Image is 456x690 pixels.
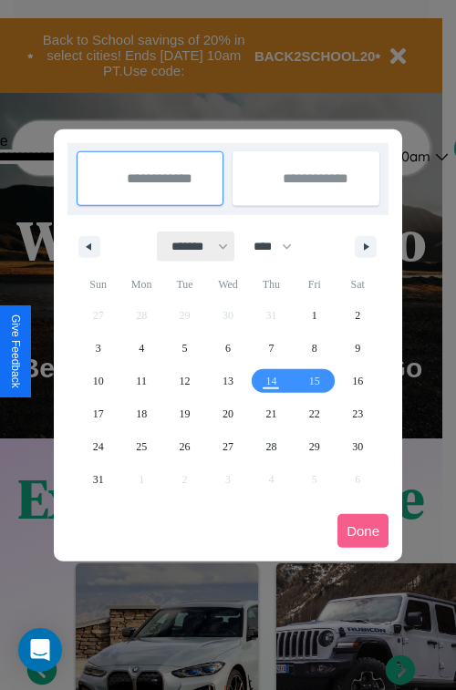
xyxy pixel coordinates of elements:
[250,365,293,397] button: 14
[93,397,104,430] span: 17
[250,430,293,463] button: 28
[163,397,206,430] button: 19
[309,365,320,397] span: 15
[337,397,379,430] button: 23
[309,430,320,463] span: 29
[163,430,206,463] button: 26
[355,299,360,332] span: 2
[93,365,104,397] span: 10
[312,332,317,365] span: 8
[93,430,104,463] span: 24
[337,430,379,463] button: 30
[93,463,104,496] span: 31
[309,397,320,430] span: 22
[206,430,249,463] button: 27
[163,365,206,397] button: 12
[77,397,119,430] button: 17
[223,397,233,430] span: 20
[119,365,162,397] button: 11
[293,430,336,463] button: 29
[77,430,119,463] button: 24
[206,397,249,430] button: 20
[182,332,188,365] span: 5
[119,270,162,299] span: Mon
[223,365,233,397] span: 13
[180,397,191,430] span: 19
[119,430,162,463] button: 25
[77,332,119,365] button: 3
[352,365,363,397] span: 16
[119,397,162,430] button: 18
[355,332,360,365] span: 9
[77,365,119,397] button: 10
[77,463,119,496] button: 31
[225,332,231,365] span: 6
[77,270,119,299] span: Sun
[293,365,336,397] button: 15
[223,430,233,463] span: 27
[119,332,162,365] button: 4
[206,332,249,365] button: 6
[136,365,147,397] span: 11
[265,430,276,463] span: 28
[139,332,144,365] span: 4
[337,365,379,397] button: 16
[293,397,336,430] button: 22
[352,397,363,430] span: 23
[206,365,249,397] button: 13
[337,299,379,332] button: 2
[337,332,379,365] button: 9
[96,332,101,365] span: 3
[352,430,363,463] span: 30
[250,332,293,365] button: 7
[293,299,336,332] button: 1
[250,270,293,299] span: Thu
[18,628,62,672] div: Open Intercom Messenger
[337,514,389,548] button: Done
[293,332,336,365] button: 8
[9,314,22,388] div: Give Feedback
[293,270,336,299] span: Fri
[337,270,379,299] span: Sat
[206,270,249,299] span: Wed
[163,332,206,365] button: 5
[163,270,206,299] span: Tue
[312,299,317,332] span: 1
[268,332,274,365] span: 7
[250,397,293,430] button: 21
[265,397,276,430] span: 21
[180,365,191,397] span: 12
[265,365,276,397] span: 14
[180,430,191,463] span: 26
[136,397,147,430] span: 18
[136,430,147,463] span: 25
